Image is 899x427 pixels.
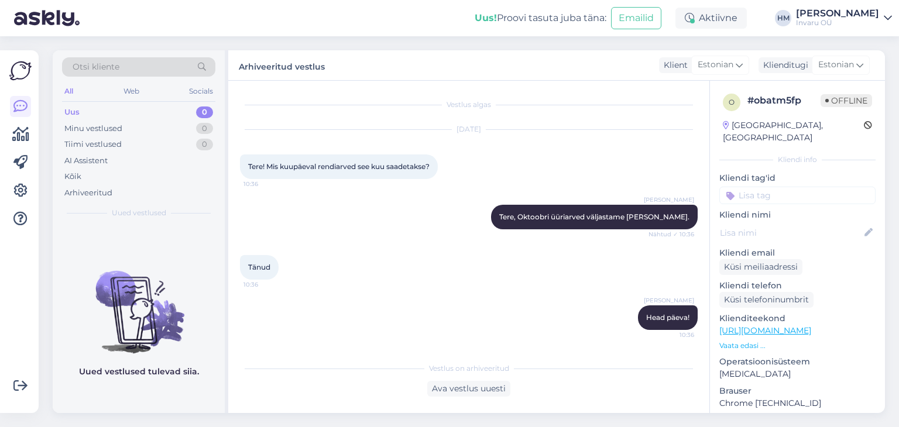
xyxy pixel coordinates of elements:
[747,94,821,108] div: # obatm5fp
[240,99,698,110] div: Vestlus algas
[196,123,213,135] div: 0
[243,180,287,188] span: 10:36
[64,171,81,182] div: Kõik
[64,123,122,135] div: Minu vestlused
[719,312,876,325] p: Klienditeekond
[611,7,661,29] button: Emailid
[719,187,876,204] input: Lisa tag
[719,172,876,184] p: Kliendi tag'id
[248,263,270,271] span: Tänud
[821,94,872,107] span: Offline
[429,363,509,374] span: Vestlus on arhiveeritud
[719,247,876,259] p: Kliendi email
[719,325,811,336] a: [URL][DOMAIN_NAME]
[729,98,735,106] span: o
[644,296,694,305] span: [PERSON_NAME]
[239,57,325,73] label: Arhiveeritud vestlus
[719,280,876,292] p: Kliendi telefon
[499,212,689,221] span: Tere, Oktoobri üüriarved väljastame [PERSON_NAME].
[112,208,166,218] span: Uued vestlused
[775,10,791,26] div: HM
[818,58,854,71] span: Estonian
[240,124,698,135] div: [DATE]
[53,250,225,355] img: No chats
[796,9,892,27] a: [PERSON_NAME]Invaru OÜ
[719,340,876,351] p: Vaata edasi ...
[720,226,862,239] input: Lisa nimi
[759,59,808,71] div: Klienditugi
[196,139,213,150] div: 0
[64,187,112,199] div: Arhiveeritud
[719,154,876,165] div: Kliendi info
[719,259,802,275] div: Küsi meiliaadressi
[427,381,510,397] div: Ava vestlus uuesti
[79,366,199,378] p: Uued vestlused tulevad siia.
[650,330,694,339] span: 10:36
[64,139,122,150] div: Tiimi vestlused
[796,9,879,18] div: [PERSON_NAME]
[796,18,879,27] div: Invaru OÜ
[475,11,606,25] div: Proovi tasuta juba täna:
[719,385,876,397] p: Brauser
[719,356,876,368] p: Operatsioonisüsteem
[121,84,142,99] div: Web
[64,106,80,118] div: Uus
[9,60,32,82] img: Askly Logo
[644,195,694,204] span: [PERSON_NAME]
[248,162,430,171] span: Tere! Mis kuupäeval rendiarved see kuu saadetakse?
[64,155,108,167] div: AI Assistent
[475,12,497,23] b: Uus!
[62,84,76,99] div: All
[659,59,688,71] div: Klient
[719,368,876,380] p: [MEDICAL_DATA]
[243,280,287,289] span: 10:36
[646,313,689,322] span: Head päeva!
[196,106,213,118] div: 0
[719,292,814,308] div: Küsi telefoninumbrit
[719,397,876,409] p: Chrome [TECHNICAL_ID]
[723,119,864,144] div: [GEOGRAPHIC_DATA], [GEOGRAPHIC_DATA]
[719,209,876,221] p: Kliendi nimi
[187,84,215,99] div: Socials
[698,58,733,71] span: Estonian
[648,230,694,239] span: Nähtud ✓ 10:36
[675,8,747,29] div: Aktiivne
[73,61,119,73] span: Otsi kliente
